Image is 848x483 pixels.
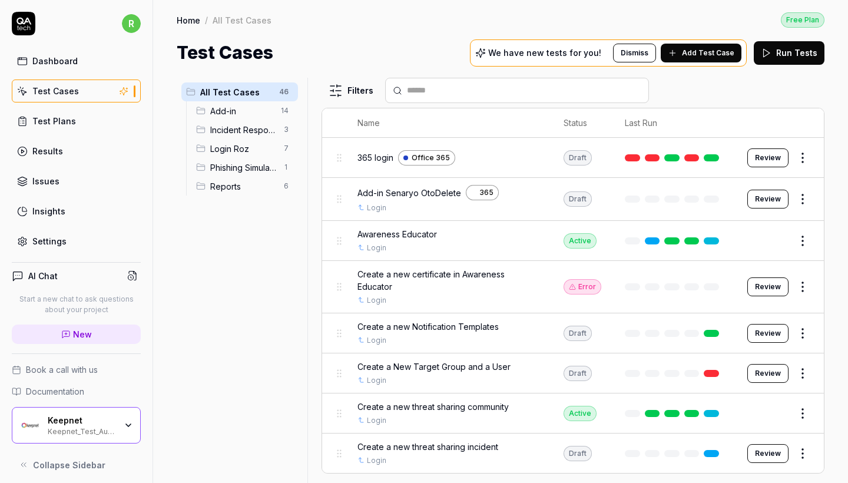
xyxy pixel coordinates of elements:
[28,270,58,282] h4: AI Chat
[564,150,592,166] div: Draft
[322,138,824,178] tr: 365 loginOffice 365DraftReview
[32,85,79,97] div: Test Cases
[274,85,293,99] span: 46
[322,393,824,434] tr: Create a new threat sharing communityLoginActive
[367,203,386,213] a: Login
[12,453,141,477] button: Collapse Sidebar
[12,200,141,223] a: Insights
[279,123,293,137] span: 3
[367,415,386,426] a: Login
[12,170,141,193] a: Issues
[191,177,298,196] div: Drag to reorderReports6
[357,187,461,199] span: Add-in Senaryo OtoDelete
[322,178,824,221] tr: Add-in Senaryo OtoDelete365LoginDraftReview
[747,324,789,343] button: Review
[32,205,65,217] div: Insights
[613,44,656,62] button: Dismiss
[210,161,277,174] span: Phishing Simulator
[322,261,824,313] tr: Create a new certificate in Awareness EducatorLoginErrorReview
[357,320,499,333] span: Create a new Notification Templates
[564,326,592,341] div: Draft
[564,279,601,295] button: Error
[12,230,141,253] a: Settings
[367,455,386,466] a: Login
[12,385,141,398] a: Documentation
[682,48,734,58] span: Add Test Case
[73,328,92,340] span: New
[33,459,105,471] span: Collapse Sidebar
[191,120,298,139] div: Drag to reorderIncident Responder3
[367,335,386,346] a: Login
[747,364,789,383] button: Review
[322,79,380,102] button: Filters
[19,415,41,436] img: Keepnet Logo
[200,86,272,98] span: All Test Cases
[357,441,498,453] span: Create a new threat sharing incident
[564,406,597,421] div: Active
[747,190,789,209] button: Review
[205,14,208,26] div: /
[357,228,437,240] span: Awareness Educator
[781,12,824,28] button: Free Plan
[177,14,200,26] a: Home
[191,139,298,158] div: Drag to reorderLogin Roz7
[213,14,271,26] div: All Test Cases
[12,80,141,102] a: Test Cases
[367,375,386,386] a: Login
[122,12,141,35] button: r
[210,105,274,117] span: Add-in
[26,385,84,398] span: Documentation
[747,444,789,463] button: Review
[564,446,592,461] div: Draft
[488,49,601,57] p: We have new tests for you!
[747,148,789,167] button: Review
[322,221,824,261] tr: Awareness EducatorLoginActive
[210,180,277,193] span: Reports
[279,141,293,156] span: 7
[279,160,293,174] span: 1
[26,363,98,376] span: Book a call with us
[564,366,592,381] div: Draft
[210,124,277,136] span: Incident Responder
[12,325,141,344] a: New
[191,158,298,177] div: Drag to reorderPhishing Simulator1
[177,39,273,66] h1: Test Cases
[12,140,141,163] a: Results
[32,145,63,157] div: Results
[210,143,277,155] span: Login Roz
[32,115,76,127] div: Test Plans
[564,233,597,249] div: Active
[346,108,552,138] th: Name
[276,104,293,118] span: 14
[12,110,141,133] a: Test Plans
[367,295,386,306] a: Login
[357,360,511,373] span: Create a New Target Group and a User
[398,150,455,166] a: Office 365
[322,434,824,474] tr: Create a new threat sharing incidentLoginDraftReview
[122,14,141,33] span: r
[48,426,116,435] div: Keepnet_Test_Automation
[747,277,789,296] button: Review
[357,151,393,164] span: 365 login
[466,185,499,200] a: 365
[479,187,493,198] span: 365
[564,191,592,207] div: Draft
[32,55,78,67] div: Dashboard
[367,243,386,253] a: Login
[322,353,824,393] tr: Create a New Target Group and a UserLoginDraftReview
[48,415,116,426] div: Keepnet
[661,44,741,62] button: Add Test Case
[754,41,824,65] button: Run Tests
[12,363,141,376] a: Book a call with us
[322,313,824,353] tr: Create a new Notification TemplatesLoginDraftReview
[12,407,141,444] button: Keepnet LogoKeepnetKeepnet_Test_Automation
[613,108,736,138] th: Last Run
[32,235,67,247] div: Settings
[32,175,59,187] div: Issues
